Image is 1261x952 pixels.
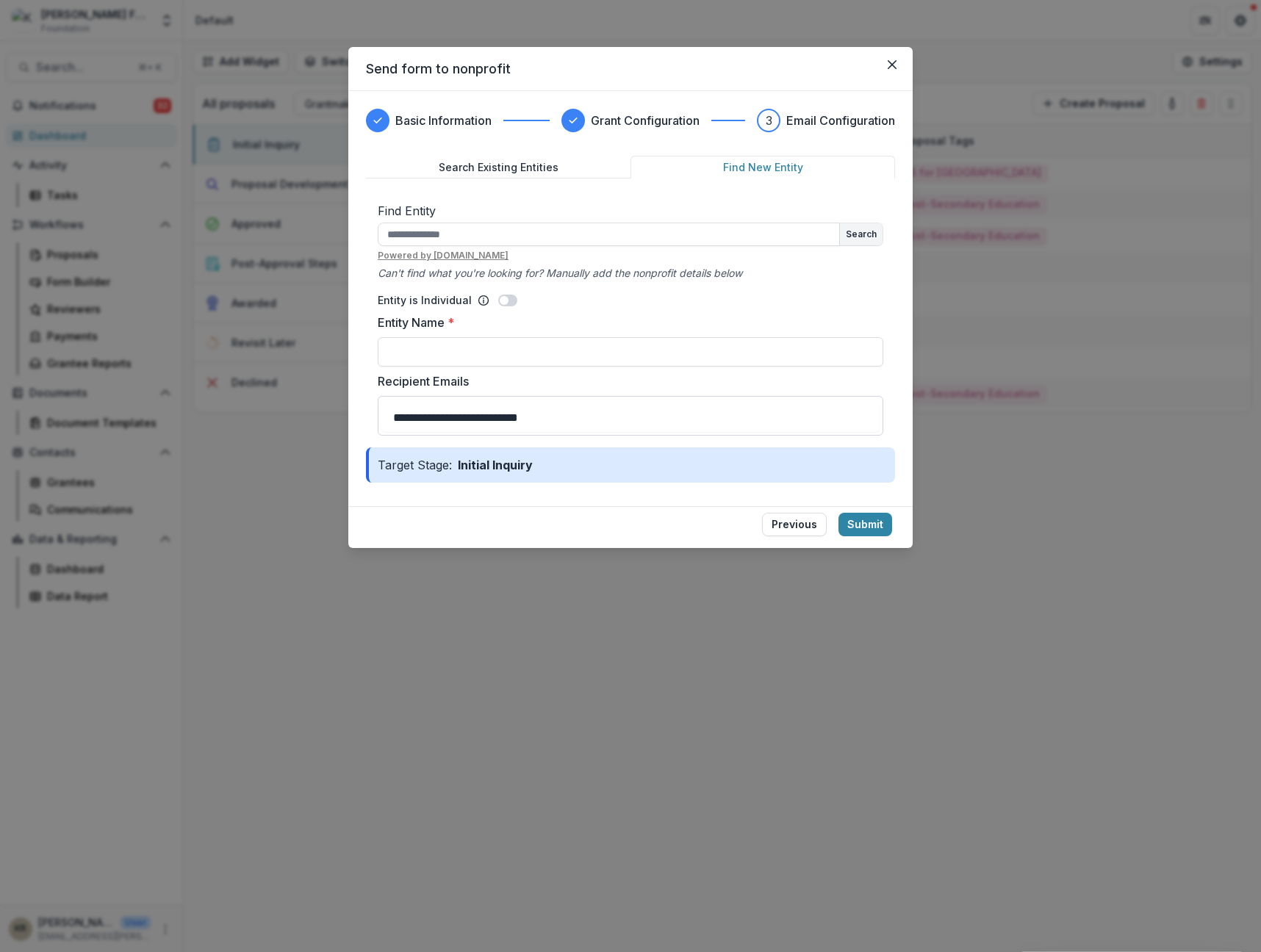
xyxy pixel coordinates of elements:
label: Recipient Emails [378,372,883,390]
u: Powered by [378,249,883,262]
div: Progress [366,109,895,132]
button: Close [880,53,904,76]
a: [DOMAIN_NAME] [434,250,509,261]
div: 3 [766,112,772,129]
h3: Basic Information [395,112,492,129]
button: Find New Entity [630,156,895,178]
h3: Grant Configuration [591,112,700,129]
h3: Email Configuration [786,112,895,129]
p: Find Entity [378,202,883,220]
button: Submit [838,513,892,536]
div: Target Stage: [366,447,895,483]
p: Initial Inquiry [452,456,539,474]
button: Previous [762,513,827,536]
label: Entity Name [378,314,874,331]
p: Entity is Individual [378,292,472,308]
button: Search [840,223,883,245]
button: Search Existing Entities [366,156,630,178]
header: Send form to nonprofit [348,47,913,91]
i: Can't find what you're looking for? Manually add the nonprofit details below [378,265,883,281]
